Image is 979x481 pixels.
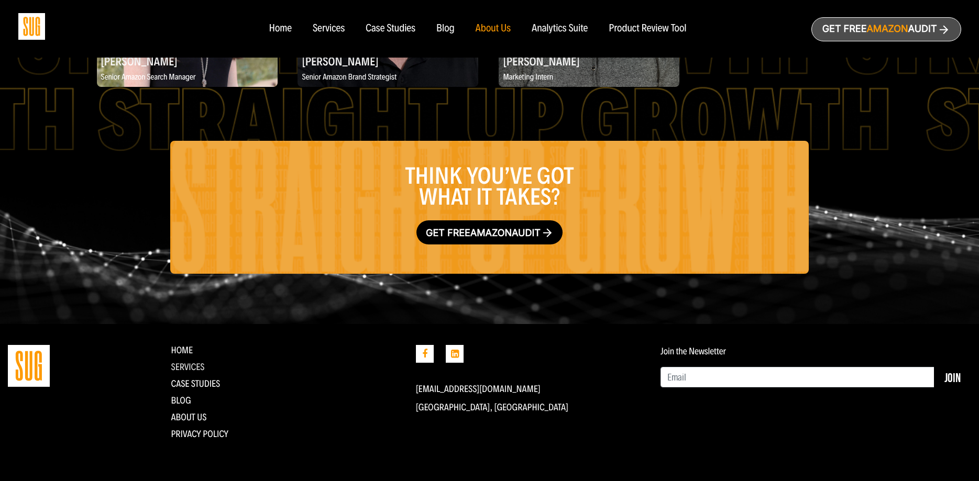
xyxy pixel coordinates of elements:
a: About Us [476,23,511,35]
a: Case Studies [366,23,415,35]
a: Blog [436,23,455,35]
a: Get freeAmazonaudit [416,220,563,244]
h2: [PERSON_NAME] [298,51,478,71]
p: Senior Amazon Search Manager [97,71,278,84]
a: Home [171,344,193,356]
a: Analytics Suite [532,23,588,35]
a: Home [269,23,291,35]
label: Join the Newsletter [661,346,726,356]
a: Services [171,361,204,373]
img: Straight Up Growth [8,345,50,387]
p: [GEOGRAPHIC_DATA], [GEOGRAPHIC_DATA] [416,402,645,412]
span: Amazon [866,24,908,35]
h3: Think you’ve got [178,166,801,208]
a: Privacy Policy [171,428,228,440]
a: CASE STUDIES [171,378,220,389]
button: Join [934,367,971,388]
p: Senior Amazon Brand Strategist [298,71,478,84]
span: Amazon [470,228,512,239]
img: Sug [18,13,45,40]
span: what it takes? [419,183,560,211]
a: Blog [171,395,191,406]
p: Marketing Intern [499,71,679,84]
h2: [PERSON_NAME] [499,51,679,71]
a: About Us [171,411,206,423]
a: [EMAIL_ADDRESS][DOMAIN_NAME] [416,383,541,395]
h2: [PERSON_NAME] [97,51,278,71]
a: Services [313,23,345,35]
a: Product Review Tool [609,23,686,35]
a: Get freeAmazonAudit [811,17,961,41]
input: Email [661,367,934,388]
